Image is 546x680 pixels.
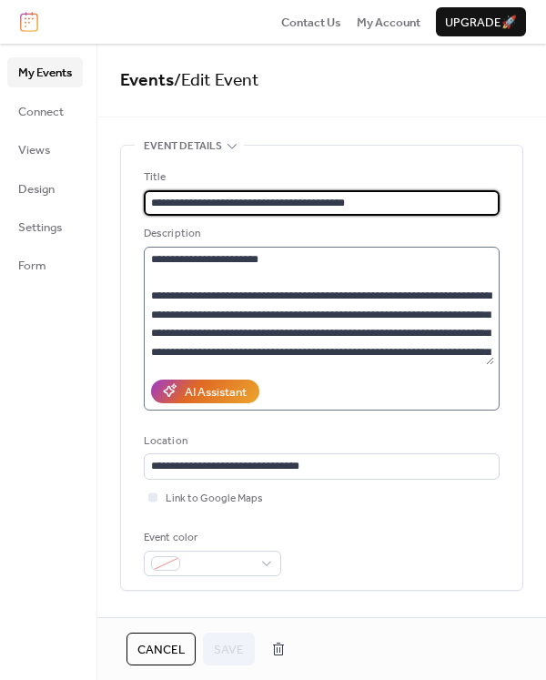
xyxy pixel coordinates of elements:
[7,57,83,86] a: My Events
[120,64,174,97] a: Events
[20,12,38,32] img: logo
[137,641,185,659] span: Cancel
[7,96,83,126] a: Connect
[144,529,278,547] div: Event color
[18,218,62,237] span: Settings
[144,168,496,187] div: Title
[357,13,420,31] a: My Account
[174,64,259,97] span: / Edit Event
[144,432,496,451] div: Location
[144,137,222,156] span: Event details
[144,225,496,243] div: Description
[18,257,46,275] span: Form
[166,490,263,508] span: Link to Google Maps
[126,633,196,665] button: Cancel
[7,250,83,279] a: Form
[185,383,247,401] div: AI Assistant
[18,141,50,159] span: Views
[7,174,83,203] a: Design
[18,64,72,82] span: My Events
[18,103,64,121] span: Connect
[281,13,341,31] a: Contact Us
[7,135,83,164] a: Views
[281,14,341,32] span: Contact Us
[445,14,517,32] span: Upgrade 🚀
[436,7,526,36] button: Upgrade🚀
[18,180,55,198] span: Design
[151,380,259,403] button: AI Assistant
[357,14,420,32] span: My Account
[7,212,83,241] a: Settings
[144,613,221,631] span: Date and time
